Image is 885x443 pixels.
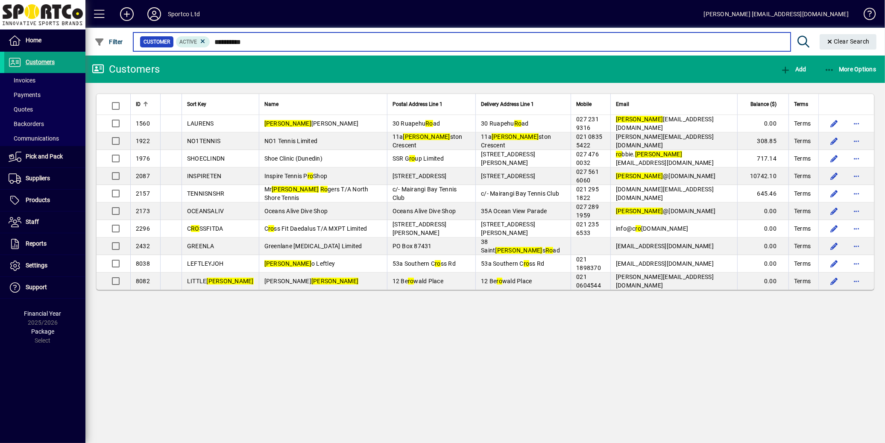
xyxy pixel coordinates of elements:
em: [PERSON_NAME] [207,278,254,285]
em: Ro [545,247,553,254]
span: Filter [94,38,123,45]
a: Payments [4,88,85,102]
span: Mobile [576,100,592,109]
em: Ro [320,186,328,193]
span: Terms [794,119,811,128]
span: NO1 Tennis Limited [264,138,318,144]
div: Name [264,100,382,109]
span: Home [26,37,41,44]
td: 0.00 [737,238,788,255]
em: [PERSON_NAME] [495,247,542,254]
span: 2432 [136,243,150,249]
span: Email [616,100,629,109]
div: ID [136,100,155,109]
span: [STREET_ADDRESS][PERSON_NAME] [393,221,447,236]
em: ro [435,260,441,267]
span: OCEANSALIV [187,208,224,214]
span: 021 0604544 [576,273,601,289]
div: Sportco Ltd [168,7,200,21]
span: Payments [9,91,41,98]
button: More Options [822,62,879,77]
span: ID [136,100,141,109]
span: Oceans Alive Dive Shop [393,208,456,214]
button: Filter [92,34,125,50]
span: PO Box 87431 [393,243,432,249]
span: 53a Southern C ss Rd [481,260,544,267]
button: Edit [827,222,841,235]
span: Communications [9,135,59,142]
span: Terms [794,154,811,163]
span: Backorders [9,120,44,127]
div: Balance ($) [743,100,784,109]
button: Add [778,62,808,77]
span: 1976 [136,155,150,162]
a: Staff [4,211,85,233]
button: More options [850,222,863,235]
button: More options [850,134,863,148]
span: 021 235 6533 [576,221,599,236]
span: TENNISNSHR [187,190,225,197]
span: NO1TENNIS [187,138,220,144]
span: Inspire Tennis P Shop [264,173,328,179]
span: SSR G up Limited [393,155,444,162]
span: Terms [794,137,811,145]
span: Support [26,284,47,290]
div: Customers [92,62,160,76]
span: [STREET_ADDRESS][PERSON_NAME] [481,221,535,236]
span: Mr gers T/A North Shore Tennis [264,186,369,201]
span: GREENLA [187,243,214,249]
button: More options [850,257,863,270]
em: ro [308,173,314,179]
a: Pick and Pack [4,146,85,167]
span: bbie. [EMAIL_ADDRESS][DOMAIN_NAME] [616,151,714,166]
span: c/- Mairangi Bay Tennis Club [393,186,457,201]
span: 2087 [136,173,150,179]
span: 12 Be wald Place [481,278,532,285]
em: ro [524,260,530,267]
span: Add [780,66,806,73]
span: [PERSON_NAME][EMAIL_ADDRESS][DOMAIN_NAME] [616,273,714,289]
span: 53a Southern C ss Rd [393,260,456,267]
span: 1922 [136,138,150,144]
span: Terms [794,277,811,285]
span: [EMAIL_ADDRESS][DOMAIN_NAME] [616,116,714,131]
button: Edit [827,204,841,218]
span: 027 289 1959 [576,203,599,219]
button: Edit [827,274,841,288]
span: 11a ston Crescent [393,133,463,149]
span: [PERSON_NAME] [264,278,359,285]
span: Staff [26,218,39,225]
span: 021 295 1822 [576,186,599,201]
span: Terms [794,172,811,180]
span: 027 476 0032 [576,151,599,166]
button: More options [850,239,863,253]
em: Ro [425,120,433,127]
td: 645.46 [737,185,788,202]
span: c/- Mairangi Bay Tennis Club [481,190,559,197]
td: 0.00 [737,202,788,220]
span: Balance ($) [750,100,777,109]
span: @[DOMAIN_NAME] [616,173,716,179]
span: [EMAIL_ADDRESS][DOMAIN_NAME] [616,243,714,249]
em: ro [408,278,414,285]
a: Knowledge Base [857,2,874,29]
span: Reports [26,240,47,247]
span: Delivery Address Line 1 [481,100,534,109]
a: Reports [4,233,85,255]
span: Invoices [9,77,35,84]
em: [PERSON_NAME] [616,116,663,123]
span: Financial Year [24,310,62,317]
button: Profile [141,6,168,22]
button: Clear [820,34,877,50]
span: 30 Ruapehu ad [481,120,529,127]
span: C ss Fit Daedalus T/A MXPT Limited [264,225,367,232]
span: Quotes [9,106,33,113]
span: 021 0835 5422 [576,133,602,149]
button: Edit [827,134,841,148]
span: More Options [824,66,876,73]
em: ro [409,155,415,162]
span: 8038 [136,260,150,267]
span: Settings [26,262,47,269]
a: Support [4,277,85,298]
em: [PERSON_NAME] [635,151,682,158]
